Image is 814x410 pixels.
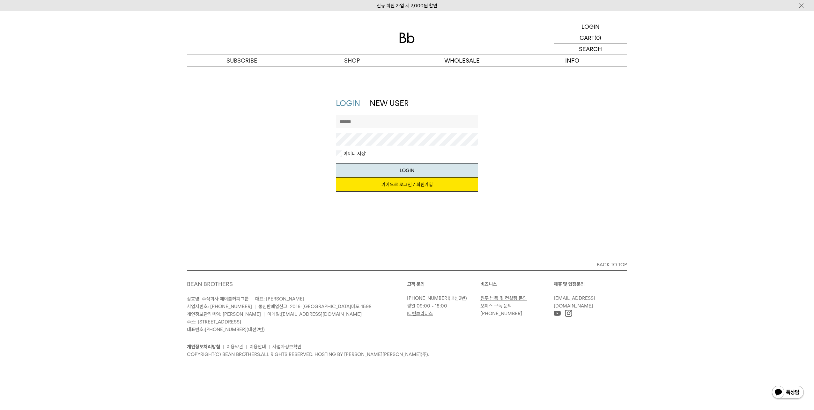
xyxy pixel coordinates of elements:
[581,21,600,32] p: LOGIN
[517,55,627,66] p: INFO
[251,296,253,302] span: |
[226,344,243,350] a: 이용약관
[281,311,362,317] a: [EMAIL_ADDRESS][DOMAIN_NAME]
[255,304,256,309] span: |
[554,32,627,43] a: CART (0)
[187,351,627,358] p: COPYRIGHT(C) BEAN BROTHERS. ALL RIGHTS RESERVED. HOSTING BY [PERSON_NAME][PERSON_NAME](주).
[377,3,437,9] a: 신규 회원 가입 시 3,000원 할인
[407,55,517,66] p: WHOLESALE
[342,150,366,157] label: 아이디 저장
[258,304,372,309] span: 통신판매업신고: 2016-[GEOGRAPHIC_DATA]마포-1598
[187,296,249,302] span: 상호명: 주식회사 에이블커피그룹
[205,327,247,332] a: [PHONE_NUMBER]
[336,99,360,108] a: LOGIN
[255,296,304,302] span: 대표: [PERSON_NAME]
[187,259,627,270] button: BACK TO TOP
[480,311,522,316] a: [PHONE_NUMBER]
[554,280,627,288] p: 제휴 및 입점문의
[246,343,247,351] li: |
[407,302,477,310] p: 평일 09:00 - 18:00
[370,99,409,108] a: NEW USER
[480,280,554,288] p: 비즈니스
[554,295,595,309] a: [EMAIL_ADDRESS][DOMAIN_NAME]
[187,55,297,66] a: SUBSCRIBE
[595,32,601,43] p: (0)
[407,295,449,301] a: [PHONE_NUMBER]
[407,294,477,302] p: (내선2번)
[249,344,266,350] a: 이용안내
[297,55,407,66] a: SHOP
[187,311,261,317] span: 개인정보관리책임: [PERSON_NAME]
[187,304,252,309] span: 사업자번호: [PHONE_NUMBER]
[480,303,512,309] a: 오피스 구독 문의
[407,311,433,316] a: K. 빈브라더스
[580,32,595,43] p: CART
[223,343,224,351] li: |
[272,344,301,350] a: 사업자정보확인
[267,311,362,317] span: 이메일:
[554,21,627,32] a: LOGIN
[407,280,480,288] p: 고객 문의
[579,43,602,55] p: SEARCH
[336,163,478,178] button: LOGIN
[771,385,804,400] img: 카카오톡 채널 1:1 채팅 버튼
[187,281,233,287] a: BEAN BROTHERS
[399,33,415,43] img: 로고
[269,343,270,351] li: |
[187,327,265,332] span: 대표번호: (내선2번)
[480,295,527,301] a: 원두 납품 및 컨설팅 문의
[263,311,265,317] span: |
[187,319,241,325] span: 주소: [STREET_ADDRESS]
[187,344,220,350] a: 개인정보처리방침
[336,178,478,192] a: 카카오로 로그인 / 회원가입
